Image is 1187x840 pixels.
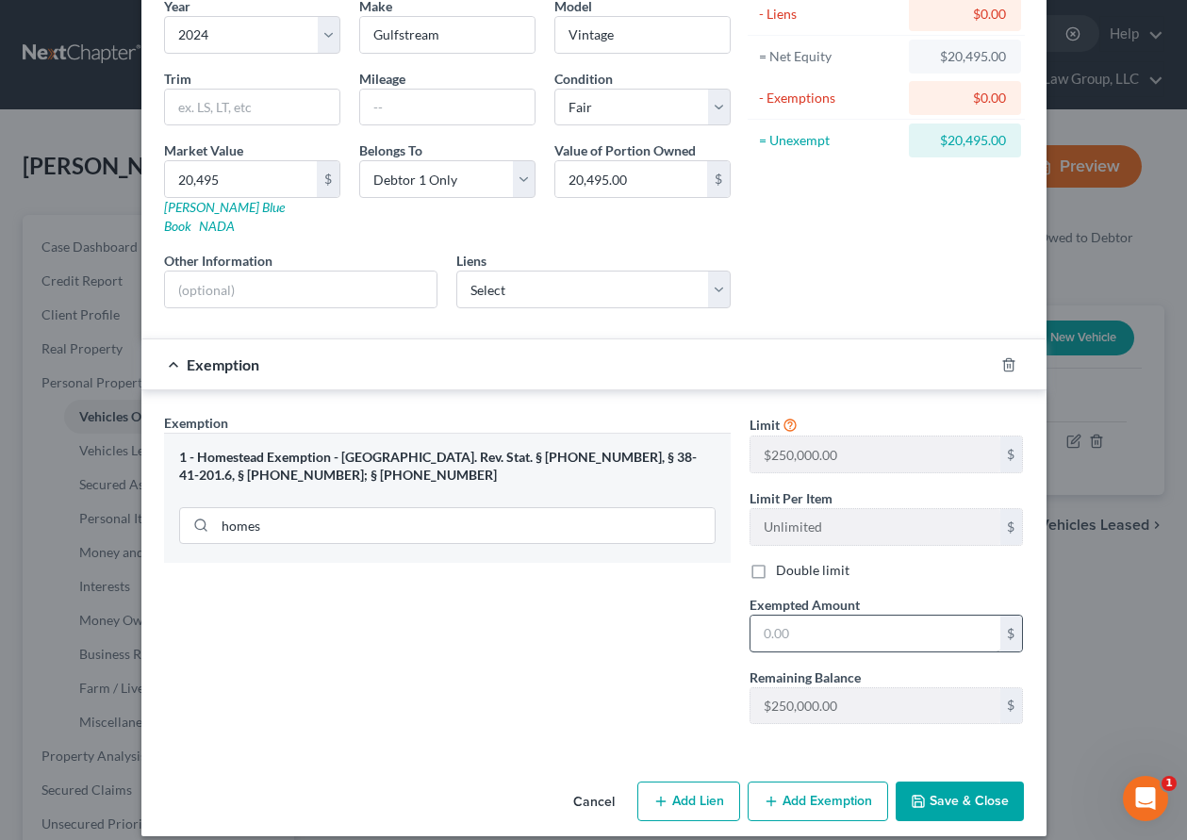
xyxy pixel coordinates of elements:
[164,199,285,234] a: [PERSON_NAME] Blue Book
[558,783,630,821] button: Cancel
[165,90,339,125] input: ex. LS, LT, etc
[750,436,1000,472] input: --
[554,69,613,89] label: Condition
[750,597,860,613] span: Exempted Amount
[924,131,1006,150] div: $20,495.00
[164,251,272,271] label: Other Information
[165,161,317,197] input: 0.00
[1000,436,1023,472] div: $
[750,688,1000,724] input: --
[637,782,740,821] button: Add Lien
[360,90,535,125] input: --
[750,509,1000,545] input: --
[165,272,437,307] input: (optional)
[360,17,535,53] input: ex. Nissan
[759,131,901,150] div: = Unexempt
[555,17,730,53] input: ex. Altima
[759,5,901,24] div: - Liens
[1162,776,1177,791] span: 1
[554,140,696,160] label: Value of Portion Owned
[187,355,259,373] span: Exemption
[359,142,422,158] span: Belongs To
[924,47,1006,66] div: $20,495.00
[555,161,707,197] input: 0.00
[750,488,833,508] label: Limit Per Item
[750,667,861,687] label: Remaining Balance
[1000,616,1023,651] div: $
[1000,509,1023,545] div: $
[750,417,780,433] span: Limit
[748,782,888,821] button: Add Exemption
[164,140,243,160] label: Market Value
[759,47,901,66] div: = Net Equity
[924,5,1006,24] div: $0.00
[164,415,228,431] span: Exemption
[776,561,849,580] label: Double limit
[924,89,1006,107] div: $0.00
[759,89,901,107] div: - Exemptions
[215,508,715,544] input: Search exemption rules...
[896,782,1024,821] button: Save & Close
[164,69,191,89] label: Trim
[750,616,1000,651] input: 0.00
[317,161,339,197] div: $
[199,218,235,234] a: NADA
[1000,688,1023,724] div: $
[456,251,486,271] label: Liens
[707,161,730,197] div: $
[1123,776,1168,821] iframe: Intercom live chat
[179,449,716,484] div: 1 - Homestead Exemption - [GEOGRAPHIC_DATA]. Rev. Stat. § [PHONE_NUMBER], § 38-41-201.6, § [PHONE...
[359,69,405,89] label: Mileage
